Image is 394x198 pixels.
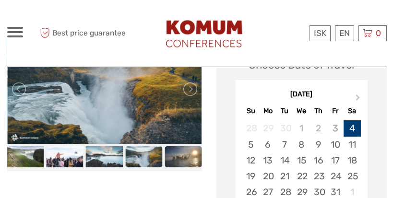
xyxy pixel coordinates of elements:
[242,120,259,136] div: Not available Sunday, September 28th, 2025
[314,28,326,38] span: ISK
[8,35,202,144] img: 6379ec51912245e79ae041a34b7adb3d_main_slider.jpeg
[37,25,126,41] span: Best price guarantee
[125,146,162,167] img: 6379ec51912245e79ae041a34b7adb3d_slider_thumbnail.jpeg
[344,152,360,168] div: Choose Saturday, October 18th, 2025
[242,105,259,117] div: Su
[310,120,327,136] div: Not available Thursday, October 2nd, 2025
[310,105,327,117] div: Th
[276,152,293,168] div: Choose Tuesday, October 14th, 2025
[344,168,360,184] div: Choose Saturday, October 25th, 2025
[276,168,293,184] div: Choose Tuesday, October 21st, 2025
[260,152,276,168] div: Choose Monday, October 13th, 2025
[310,152,327,168] div: Choose Thursday, October 16th, 2025
[344,120,360,136] div: Choose Saturday, October 4th, 2025
[242,168,259,184] div: Choose Sunday, October 19th, 2025
[293,152,310,168] div: Choose Wednesday, October 15th, 2025
[242,137,259,152] div: Choose Sunday, October 5th, 2025
[276,105,293,117] div: Tu
[110,15,122,26] button: Open LiveChat chat widget
[344,137,360,152] div: Choose Saturday, October 11th, 2025
[276,137,293,152] div: Choose Tuesday, October 7th, 2025
[276,120,293,136] div: Not available Tuesday, September 30th, 2025
[293,105,310,117] div: We
[293,168,310,184] div: Choose Wednesday, October 22nd, 2025
[86,146,123,167] img: 145d8319ebba4a16bb448717f742f61c_slider_thumbnail.jpeg
[293,120,310,136] div: Not available Wednesday, October 1st, 2025
[327,168,344,184] div: Choose Friday, October 24th, 2025
[260,168,276,184] div: Choose Monday, October 20th, 2025
[374,28,382,38] span: 0
[327,152,344,168] div: Choose Friday, October 17th, 2025
[344,105,360,117] div: Sa
[242,152,259,168] div: Choose Sunday, October 12th, 2025
[158,10,253,57] img: 1472-683ecc8c-4b2e-40ea-b1c4-eb314e6d0582_logo_big.jpg
[335,25,354,41] div: EN
[310,137,327,152] div: Choose Thursday, October 9th, 2025
[13,17,108,24] p: We're away right now. Please check back later!
[327,137,344,152] div: Choose Friday, October 10th, 2025
[351,92,367,107] button: Next Month
[236,90,368,100] div: [DATE]
[165,146,202,167] img: d0d075f251e142198ed8094476b24a14_slider_thumbnail.jpeg
[47,146,84,167] img: 480d7881ebe5477daee8b1a97053b8e9_slider_thumbnail.jpeg
[260,120,276,136] div: Not available Monday, September 29th, 2025
[260,105,276,117] div: Mo
[7,146,44,167] img: 76eb495e1aed4192a316e241461509b3_slider_thumbnail.jpeg
[260,137,276,152] div: Choose Monday, October 6th, 2025
[327,105,344,117] div: Fr
[310,168,327,184] div: Choose Thursday, October 23rd, 2025
[293,137,310,152] div: Choose Wednesday, October 8th, 2025
[327,120,344,136] div: Not available Friday, October 3rd, 2025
